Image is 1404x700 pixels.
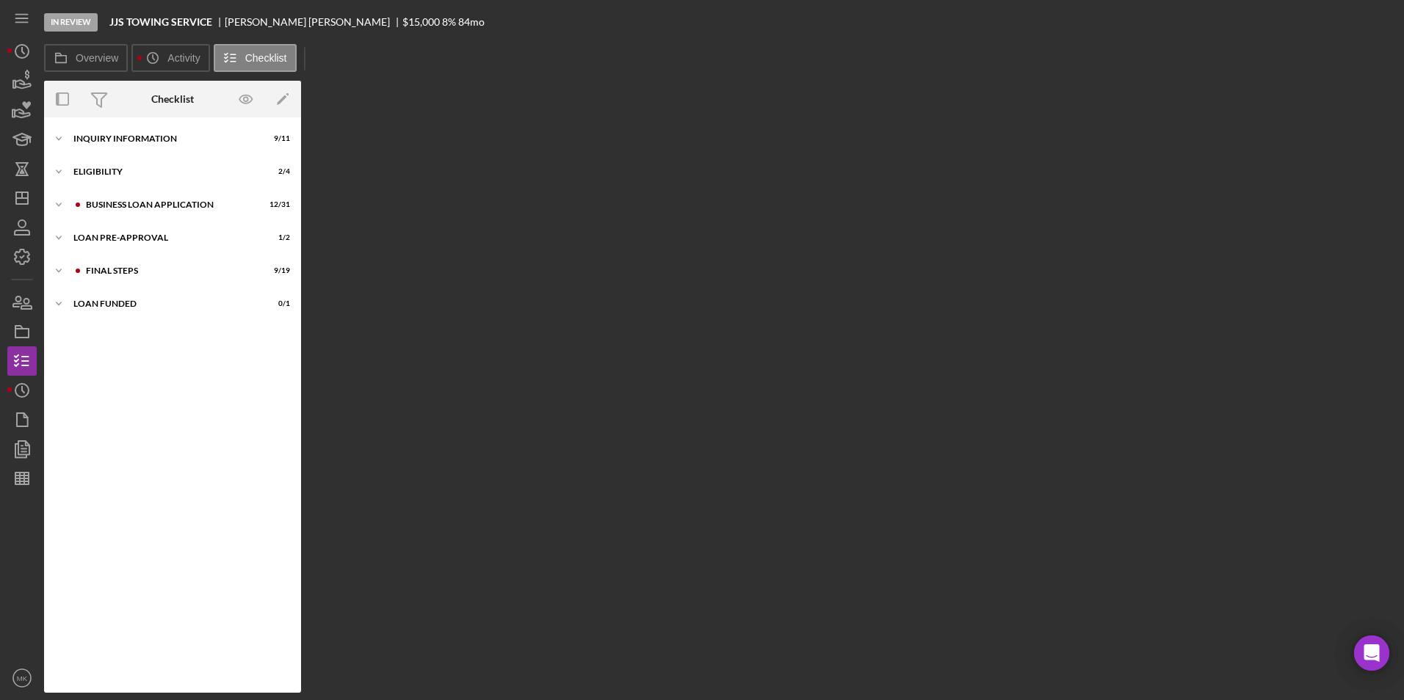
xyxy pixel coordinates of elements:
[86,266,253,275] div: FINAL STEPS
[458,16,485,28] div: 84 mo
[442,16,456,28] div: 8 %
[44,13,98,32] div: In Review
[402,15,440,28] span: $15,000
[245,52,287,64] label: Checklist
[167,52,200,64] label: Activity
[264,299,290,308] div: 0 / 1
[225,16,402,28] div: [PERSON_NAME] [PERSON_NAME]
[76,52,118,64] label: Overview
[131,44,209,72] button: Activity
[86,200,253,209] div: BUSINESS LOAN APPLICATION
[264,266,290,275] div: 9 / 19
[17,674,28,682] text: MK
[73,299,253,308] div: LOAN FUNDED
[73,167,253,176] div: ELIGIBILITY
[264,134,290,143] div: 9 / 11
[214,44,297,72] button: Checklist
[264,233,290,242] div: 1 / 2
[44,44,128,72] button: Overview
[73,134,253,143] div: INQUIRY INFORMATION
[73,233,253,242] div: LOAN PRE-APPROVAL
[1354,635,1389,671] div: Open Intercom Messenger
[264,167,290,176] div: 2 / 4
[151,93,194,105] div: Checklist
[109,16,212,28] b: JJS TOWING SERVICE
[7,663,37,693] button: MK
[264,200,290,209] div: 12 / 31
